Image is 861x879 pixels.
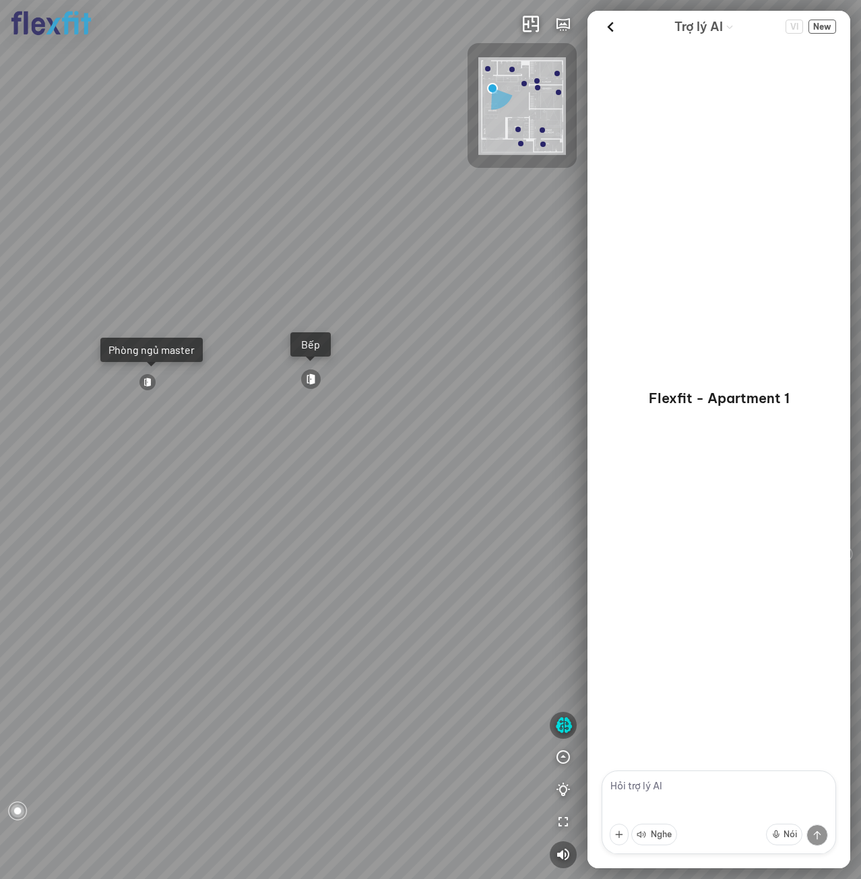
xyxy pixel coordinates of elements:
button: Change language [786,20,803,34]
span: VI [786,20,803,34]
img: Flexfit_Apt1_M__JKL4XAWR2ATG.png [478,57,566,155]
div: AI Guide options [674,16,734,37]
button: New Chat [808,20,836,34]
div: Bếp [298,338,323,351]
div: Phòng ngủ master [108,343,195,357]
span: New [808,20,836,34]
img: logo [11,11,92,36]
button: Nghe [631,824,677,845]
p: Flexfit - Apartment 1 [649,389,790,408]
button: Nói [766,824,802,845]
span: Trợ lý AI [674,18,723,36]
